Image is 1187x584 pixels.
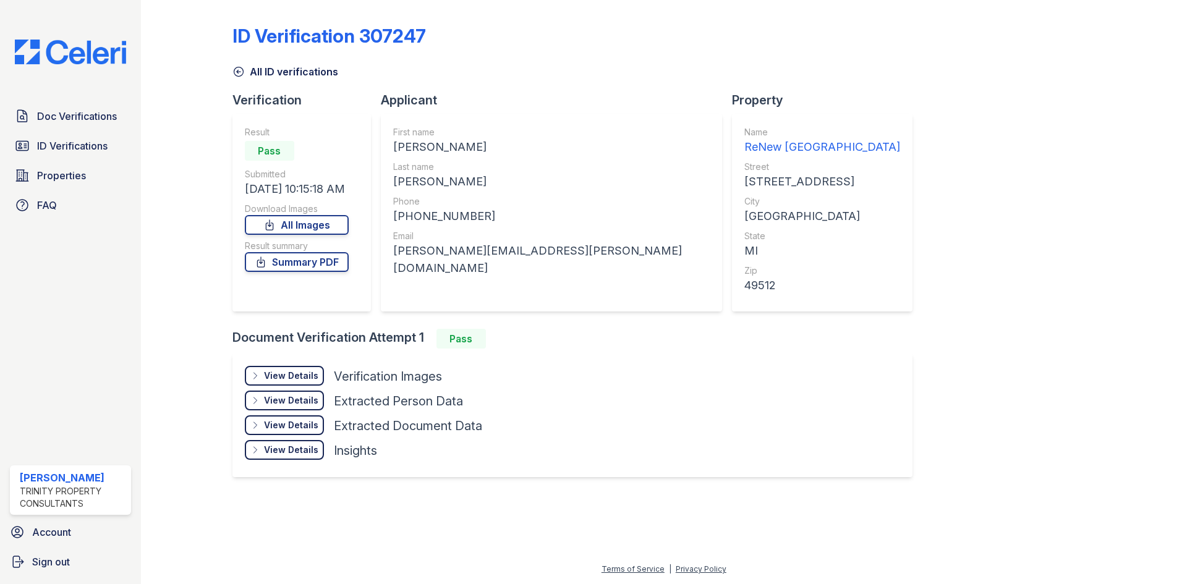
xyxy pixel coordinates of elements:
[10,163,131,188] a: Properties
[32,525,71,540] span: Account
[744,126,900,156] a: Name ReNew [GEOGRAPHIC_DATA]
[32,554,70,569] span: Sign out
[245,203,349,215] div: Download Images
[393,195,710,208] div: Phone
[10,133,131,158] a: ID Verifications
[393,208,710,225] div: [PHONE_NUMBER]
[393,242,710,277] div: [PERSON_NAME][EMAIL_ADDRESS][PERSON_NAME][DOMAIN_NAME]
[5,520,136,544] a: Account
[393,173,710,190] div: [PERSON_NAME]
[264,394,318,407] div: View Details
[334,417,482,434] div: Extracted Document Data
[393,161,710,173] div: Last name
[232,25,426,47] div: ID Verification 307247
[37,109,117,124] span: Doc Verifications
[669,564,671,573] div: |
[245,180,349,198] div: [DATE] 10:15:18 AM
[264,444,318,456] div: View Details
[436,329,486,349] div: Pass
[744,264,900,277] div: Zip
[37,198,57,213] span: FAQ
[245,141,294,161] div: Pass
[232,64,338,79] a: All ID verifications
[334,392,463,410] div: Extracted Person Data
[245,168,349,180] div: Submitted
[37,168,86,183] span: Properties
[37,138,108,153] span: ID Verifications
[744,126,900,138] div: Name
[232,91,381,109] div: Verification
[381,91,732,109] div: Applicant
[245,252,349,272] a: Summary PDF
[20,470,126,485] div: [PERSON_NAME]
[264,370,318,382] div: View Details
[744,208,900,225] div: [GEOGRAPHIC_DATA]
[232,329,922,349] div: Document Verification Attempt 1
[334,442,377,459] div: Insights
[732,91,922,109] div: Property
[245,240,349,252] div: Result summary
[744,230,900,242] div: State
[10,104,131,129] a: Doc Verifications
[10,193,131,218] a: FAQ
[744,242,900,260] div: MI
[744,195,900,208] div: City
[744,173,900,190] div: [STREET_ADDRESS]
[334,368,442,385] div: Verification Images
[744,277,900,294] div: 49512
[245,215,349,235] a: All Images
[676,564,726,573] a: Privacy Policy
[393,126,710,138] div: First name
[393,230,710,242] div: Email
[5,40,136,64] img: CE_Logo_Blue-a8612792a0a2168367f1c8372b55b34899dd931a85d93a1a3d3e32e68fde9ad4.png
[602,564,665,573] a: Terms of Service
[393,138,710,156] div: [PERSON_NAME]
[264,419,318,431] div: View Details
[5,549,136,574] a: Sign out
[744,138,900,156] div: ReNew [GEOGRAPHIC_DATA]
[744,161,900,173] div: Street
[20,485,126,510] div: Trinity Property Consultants
[245,126,349,138] div: Result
